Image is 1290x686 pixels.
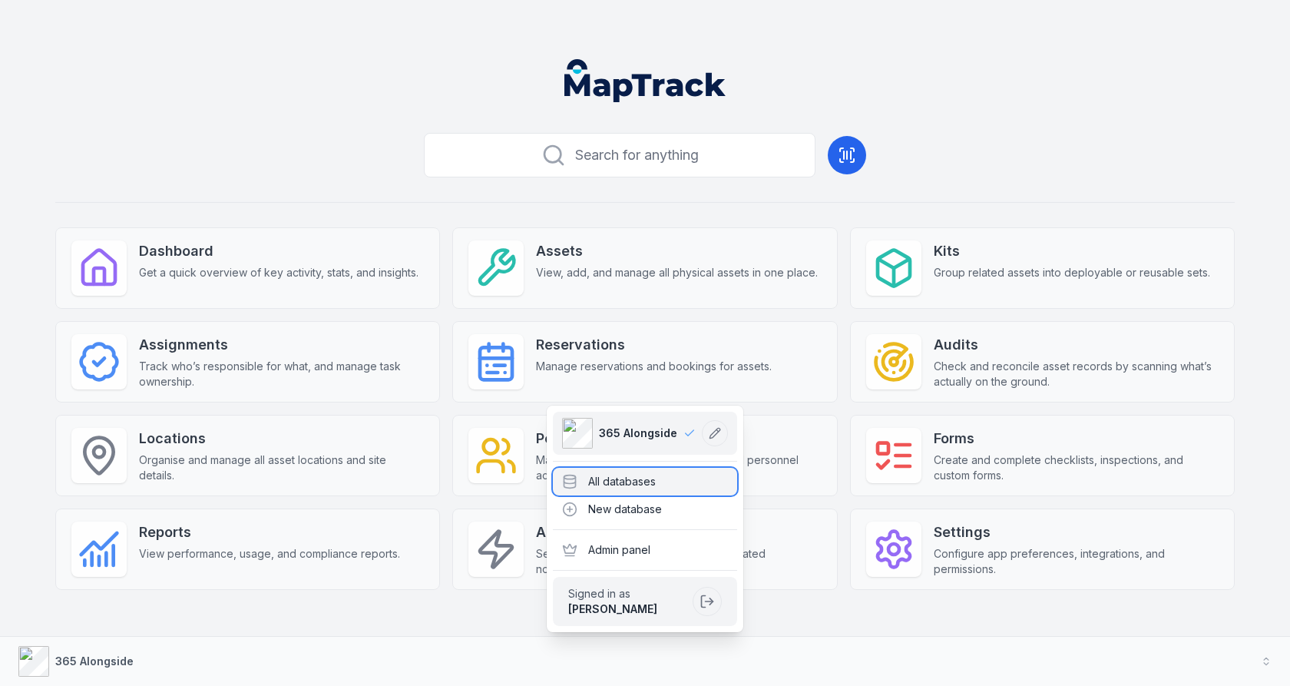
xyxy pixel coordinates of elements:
[553,536,737,564] div: Admin panel
[599,426,677,441] span: 365 Alongside
[568,602,657,615] strong: [PERSON_NAME]
[553,468,737,495] div: All databases
[547,406,743,632] div: 365 Alongside
[553,495,737,523] div: New database
[55,655,134,668] strong: 365 Alongside
[568,586,686,601] span: Signed in as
